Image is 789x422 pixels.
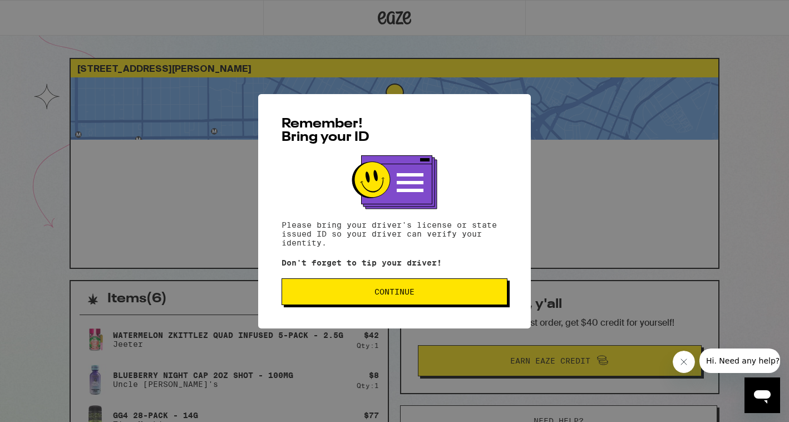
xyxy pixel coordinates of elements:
[673,351,695,373] iframe: Close message
[282,278,507,305] button: Continue
[699,349,780,373] iframe: Message from company
[374,288,415,296] span: Continue
[282,258,507,267] p: Don't forget to tip your driver!
[282,117,369,144] span: Remember! Bring your ID
[282,220,507,247] p: Please bring your driver's license or state issued ID so your driver can verify your identity.
[744,377,780,413] iframe: Button to launch messaging window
